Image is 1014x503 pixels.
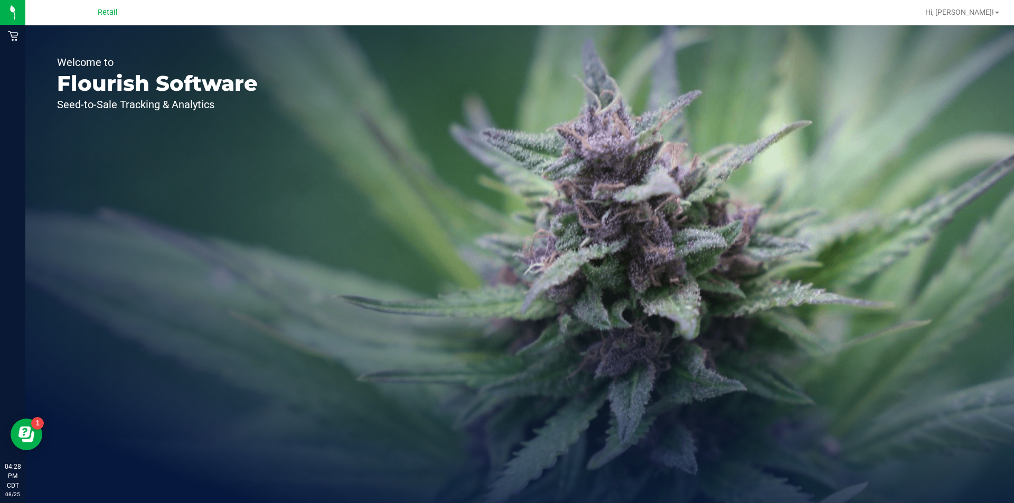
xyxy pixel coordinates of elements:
p: Welcome to [57,57,258,68]
span: Retail [98,8,118,17]
p: Flourish Software [57,73,258,94]
p: Seed-to-Sale Tracking & Analytics [57,99,258,110]
span: Hi, [PERSON_NAME]! [925,8,994,16]
p: 08/25 [5,490,21,498]
iframe: Resource center [11,419,42,450]
iframe: Resource center unread badge [31,417,44,430]
p: 04:28 PM CDT [5,462,21,490]
inline-svg: Retail [8,31,18,41]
